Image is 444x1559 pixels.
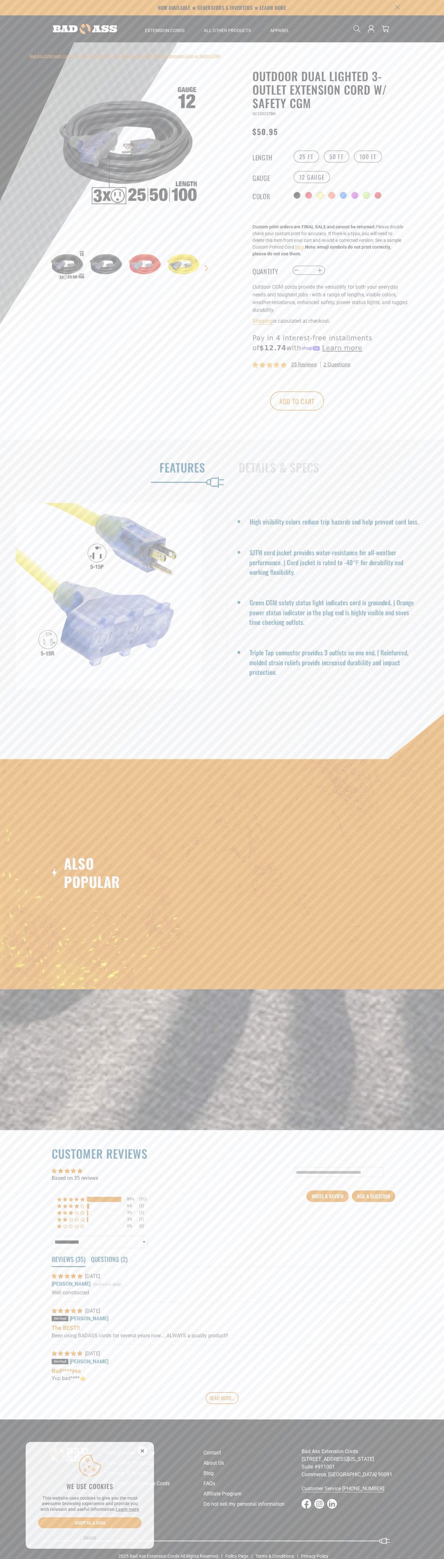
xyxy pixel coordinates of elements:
[295,1167,384,1177] input: Type in keyword and press enter...
[52,1252,86,1267] span: Reviews ( )
[52,1236,148,1248] select: Sort dropdown
[323,361,350,368] span: 2 questions
[52,1273,84,1279] span: 5 star review
[203,1489,302,1499] a: Affiliate Program
[82,1534,98,1541] button: Decline
[260,15,299,42] summary: Apparel
[52,1308,84,1314] span: 5 star review
[249,646,422,677] li: Triple Tap connector provides 3 outlets on one end. | Reinforced, molded strain reliefs provide i...
[127,1210,137,1215] div: 3%
[324,150,349,163] label: 50 FT
[203,1448,302,1458] a: Contact
[252,173,285,181] legend: Gauge
[30,54,73,58] a: Bad Ass Extension Cords
[194,15,260,42] summary: All Other Products
[64,854,139,891] h2: Also Popular
[139,1203,144,1209] div: (2)
[270,391,324,411] button: Add to cart
[52,1375,392,1382] p: Yup bad 🤙
[252,224,403,257] div: Please double check your custom print for accuracy. If there is a typo, you will need to delete t...
[203,265,210,271] a: Next
[270,28,289,33] span: Apparel
[127,1197,137,1202] div: 89%
[91,1252,128,1266] span: Questions ( )
[112,54,113,58] span: ›
[145,28,184,33] span: Extension Cords
[127,1217,137,1222] div: 3%
[38,1517,141,1528] button: Accept all & close
[203,1458,302,1468] a: About Us
[206,1392,239,1404] a: Read More...
[252,191,285,200] legend: Color
[165,247,202,284] img: neon yellow
[52,1167,392,1175] div: Average rating is 4.80 stars
[252,318,273,324] a: Shipping
[249,546,422,577] li: SJTW cord jacket provides water-resistance for all-weather performance. | Cord jacket is rated to...
[294,150,319,163] label: 25 FT
[291,362,317,368] span: 35 reviews
[252,224,376,229] strong: Custom print orders are FINAL SALE and cannot be returned.
[252,126,278,137] span: $50.95
[126,247,163,284] img: red
[74,54,75,58] span: ›
[52,1281,90,1287] span: [PERSON_NAME]
[127,1203,137,1209] div: 6%
[139,1210,144,1215] div: (1)
[352,24,362,34] summary: Search
[115,54,220,58] span: Outdoor Dual Lighted 3-Outlet Extension Cord w/ Safety CGM
[105,1478,203,1489] a: Customized Extension Cords
[70,1316,108,1322] span: [PERSON_NAME]
[204,28,251,33] span: All Other Products
[252,266,285,275] label: Quantity
[252,284,407,313] span: Outdoor CGM cords provide the versatility for both your everyday needs and toughest jobs - with a...
[52,1289,392,1296] p: Well constructed
[105,1468,203,1478] a: Shipping & Returns
[85,1273,100,1279] span: [DATE]
[52,1350,84,1357] span: 5 star review
[52,1324,392,1332] b: The BEST!!
[85,1350,100,1357] span: [DATE]
[52,1146,392,1162] h2: Customer Reviews
[295,244,304,251] button: here
[105,1448,203,1458] a: Shop Extension Cords
[249,596,422,627] li: Green CGM safety status light indicates cord is grounded. | Orange power status indicator in the ...
[252,69,410,110] h1: Outdoor Dual Lighted 3-Outlet Extension Cord w/ Safety CGM
[87,247,124,284] img: black
[52,1367,392,1375] b: Bad yes
[30,52,220,60] nav: breadcrumbs
[252,112,276,116] span: SC12025TBK
[252,244,391,256] strong: Note: emoji symbols do not print correctly, please do not use them.
[203,1499,302,1509] a: Do not sell my personal information
[77,54,111,58] a: Return to Collection
[52,1175,98,1181] a: Based on 35 reviews
[139,1197,146,1202] div: (31)
[302,1448,400,1478] p: Bad Ass Extension Cords [STREET_ADDRESS][US_STATE] Suite #911001 Commerce, [GEOGRAPHIC_DATA] 90091
[135,15,194,42] summary: Extension Cords
[239,461,431,474] h2: Details & Specs
[302,1484,400,1494] a: Customer Service [PHONE_NUMBER]
[252,317,410,325] div: is calculated at checkout.
[77,1254,84,1264] span: 35
[354,150,382,163] label: 100 FT
[13,461,205,474] h2: Features
[38,1495,141,1512] p: This website uses cookies to give you the most awesome browsing experience and provide you with r...
[85,1308,100,1314] span: [DATE]
[116,1507,139,1512] a: Learn more
[252,152,285,161] legend: Length
[105,1458,203,1468] a: Shop Other Products
[38,1482,141,1490] h2: We use cookies
[294,171,330,183] label: 12 Gauge
[123,1254,126,1264] span: 2
[92,1281,123,1288] img: Verified by Shop
[252,362,288,368] span: 4.80 stars
[57,1203,85,1209] div: 6% (2) reviews with 4 star rating
[203,1478,302,1489] a: FAQs
[249,515,422,527] li: High visibility colors reduce trip hazards and help prevent cord loss.
[53,24,117,34] img: Bad Ass Extension Cords
[57,1197,85,1202] div: 89% (31) reviews with 5 star rating
[203,1468,302,1478] a: Blog
[70,1358,108,1364] span: [PERSON_NAME]
[352,1190,395,1202] a: Ask a question
[139,1217,144,1222] div: (1)
[52,1332,392,1339] p: Been using BADASS cords for several years now…..ALWAYS a quality product!!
